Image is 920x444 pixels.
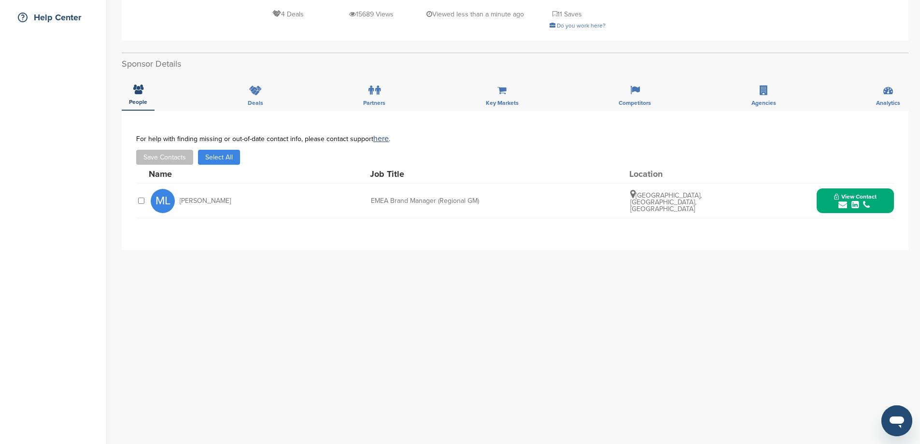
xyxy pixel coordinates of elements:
span: Analytics [876,100,900,106]
p: Viewed less than a minute ago [426,8,524,20]
span: Agencies [751,100,776,106]
div: Help Center [14,9,97,26]
a: Do you work here? [550,22,606,29]
span: Competitors [619,100,651,106]
a: here [373,134,389,143]
p: 11 Saves [552,8,582,20]
a: Help Center [10,6,97,29]
span: ML [151,189,175,213]
div: Job Title [370,170,515,178]
p: 4 Deals [272,8,304,20]
span: View Contact [834,193,877,200]
span: [GEOGRAPHIC_DATA], [GEOGRAPHIC_DATA], [GEOGRAPHIC_DATA] [630,191,702,213]
span: Deals [248,100,263,106]
span: Do you work here? [557,22,606,29]
p: 15689 Views [349,8,394,20]
button: Select All [198,150,240,165]
div: EMEA Brand Manager (Regional GM) [371,198,516,204]
button: View Contact [822,186,888,215]
div: Name [149,170,255,178]
button: Save Contacts [136,150,193,165]
div: For help with finding missing or out-of-date contact info, please contact support . [136,135,894,143]
iframe: Button to launch messaging window [881,405,912,436]
div: Location [629,170,702,178]
span: People [129,99,147,105]
span: [PERSON_NAME] [180,198,231,204]
span: Partners [363,100,385,106]
h2: Sponsor Details [122,57,908,71]
span: Key Markets [486,100,519,106]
